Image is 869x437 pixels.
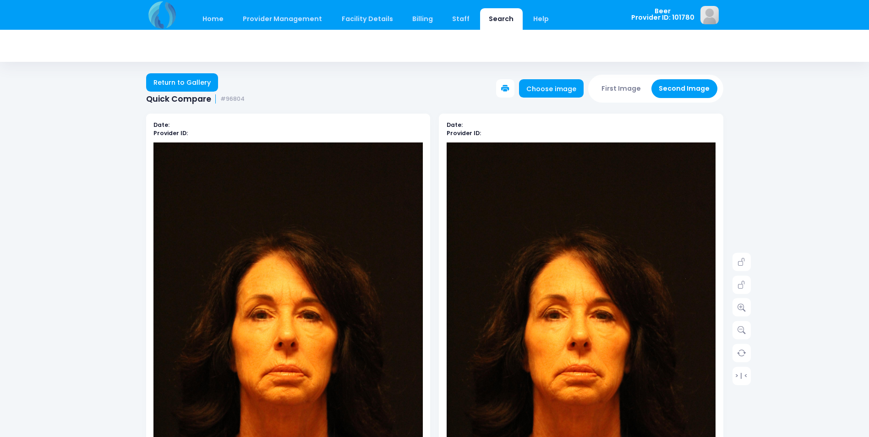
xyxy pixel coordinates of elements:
[651,79,717,98] button: Second Image
[153,129,188,137] b: Provider ID:
[524,8,557,30] a: Help
[403,8,442,30] a: Billing
[194,8,233,30] a: Home
[594,79,649,98] button: First Image
[146,94,211,104] span: Quick Compare
[443,8,479,30] a: Staff
[333,8,402,30] a: Facility Details
[146,73,219,92] a: Return to Gallery
[519,79,584,98] a: Choose image
[631,8,694,21] span: Beer Provider ID: 101780
[234,8,331,30] a: Provider Management
[220,96,245,103] small: #96804
[447,121,463,129] b: Date:
[732,366,751,385] a: > | <
[153,121,169,129] b: Date:
[700,6,719,24] img: image
[480,8,523,30] a: Search
[447,129,481,137] b: Provider ID:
